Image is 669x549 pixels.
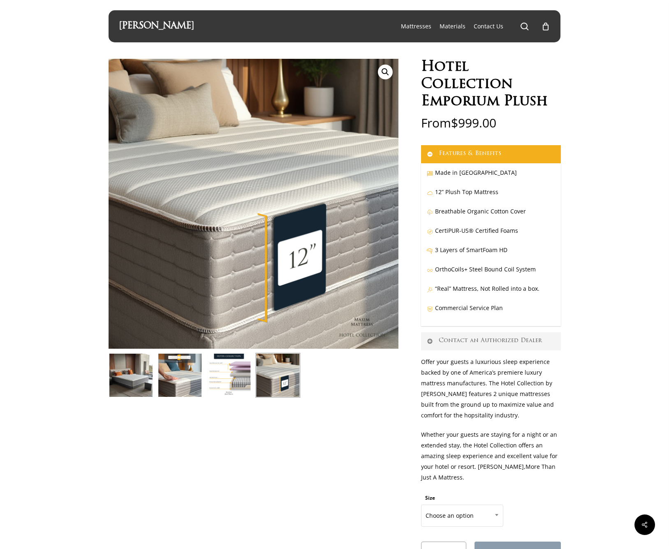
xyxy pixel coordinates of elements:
p: Commercial Service Plan [427,303,555,322]
p: “Real” Mattress, Not Rolled into a box. [427,283,555,303]
h1: Hotel Collection Emporium Plush [421,59,561,111]
p: Offer your guests a luxurious sleep experience backed by one of America’s premiere luxury mattres... [421,357,561,429]
span: Choose an option [421,507,503,524]
a: View full-screen image gallery [378,65,393,79]
a: Contact an Authorized Dealer [421,332,561,350]
bdi: 999.00 [451,114,496,131]
a: Mattresses [401,22,431,30]
a: Materials [440,22,465,30]
a: Cart [541,22,550,31]
span: $ [451,114,458,131]
p: CertiPUR-US® Certified Foams [427,225,555,245]
a: Contact Us [474,22,503,30]
p: OrthoCoils+ Steel Bound Coil System [427,264,555,283]
p: 3 Layers of SmartFoam HD [427,245,555,264]
span: Choose an option [421,505,503,527]
p: Made in [GEOGRAPHIC_DATA] [427,167,555,187]
a: Features & Benefits [421,145,561,163]
p: From [421,117,561,145]
p: 12” Plush Top Mattress [427,187,555,206]
a: [PERSON_NAME] [119,22,194,31]
p: Whether your guests are staying for a night or an extended stay, the Hotel Collection offers an a... [421,429,561,491]
nav: Main Menu [397,10,550,42]
p: Breathable Organic Cotton Cover [427,206,555,225]
label: Size [425,494,435,501]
